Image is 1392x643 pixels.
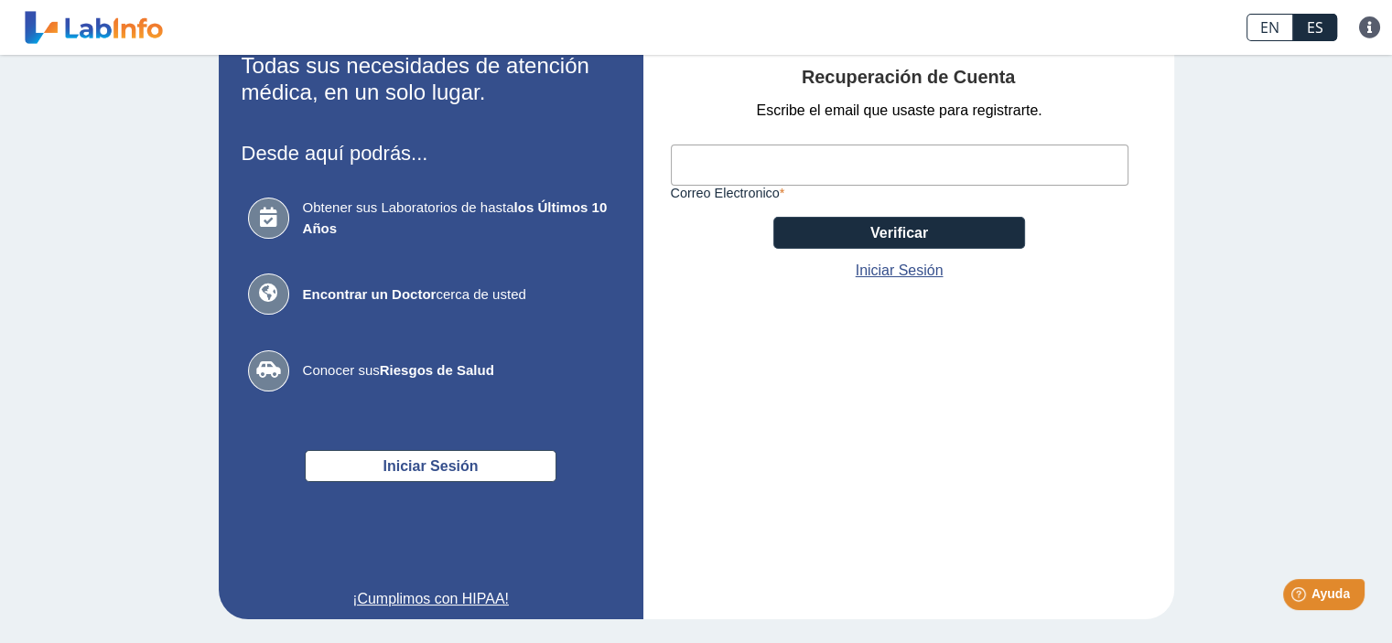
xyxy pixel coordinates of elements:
[242,142,620,165] h3: Desde aquí podrás...
[303,360,614,381] span: Conocer sus
[773,217,1025,249] button: Verificar
[303,198,614,239] span: Obtener sus Laboratorios de hasta
[303,199,608,236] b: los Últimos 10 Años
[242,588,620,610] a: ¡Cumplimos con HIPAA!
[1246,14,1293,41] a: EN
[303,284,614,305] span: cerca de usted
[380,362,494,378] b: Riesgos de Salud
[756,100,1041,122] span: Escribe el email que usaste para registrarte.
[671,186,1128,200] label: Correo Electronico
[305,450,556,482] button: Iniciar Sesión
[1293,14,1337,41] a: ES
[242,53,620,106] h2: Todas sus necesidades de atención médica, en un solo lugar.
[303,286,437,302] b: Encontrar un Doctor
[856,260,944,282] a: Iniciar Sesión
[671,67,1147,89] h4: Recuperación de Cuenta
[1229,572,1372,623] iframe: Help widget launcher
